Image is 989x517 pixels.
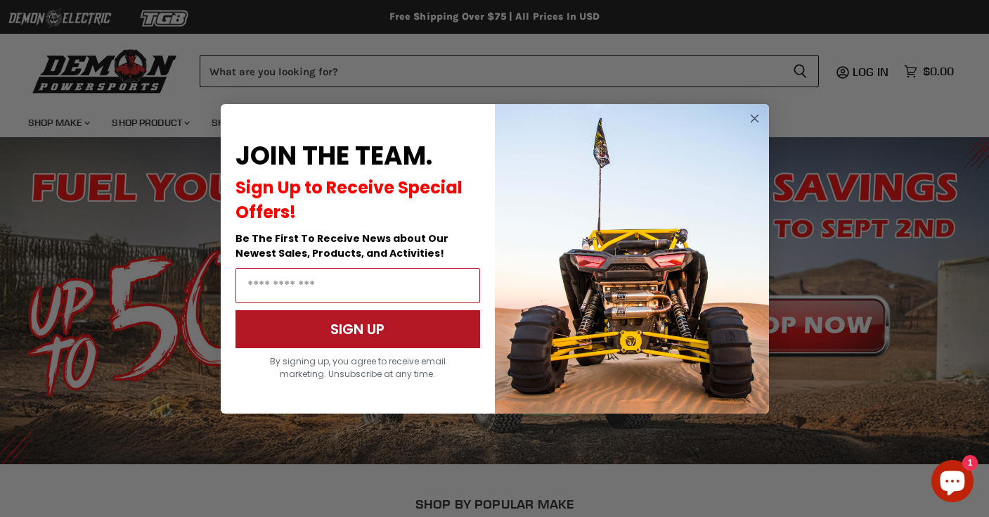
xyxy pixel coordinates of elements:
inbox-online-store-chat: Shopify online store chat [927,460,978,506]
span: Be The First To Receive News about Our Newest Sales, Products, and Activities! [235,231,448,260]
img: a9095488-b6e7-41ba-879d-588abfab540b.jpeg [495,104,769,414]
button: Close dialog [746,110,763,127]
span: Sign Up to Receive Special Offers! [235,176,463,224]
input: Email Address [235,268,480,303]
span: By signing up, you agree to receive email marketing. Unsubscribe at any time. [270,355,446,380]
span: JOIN THE TEAM. [235,138,432,174]
button: SIGN UP [235,310,480,348]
